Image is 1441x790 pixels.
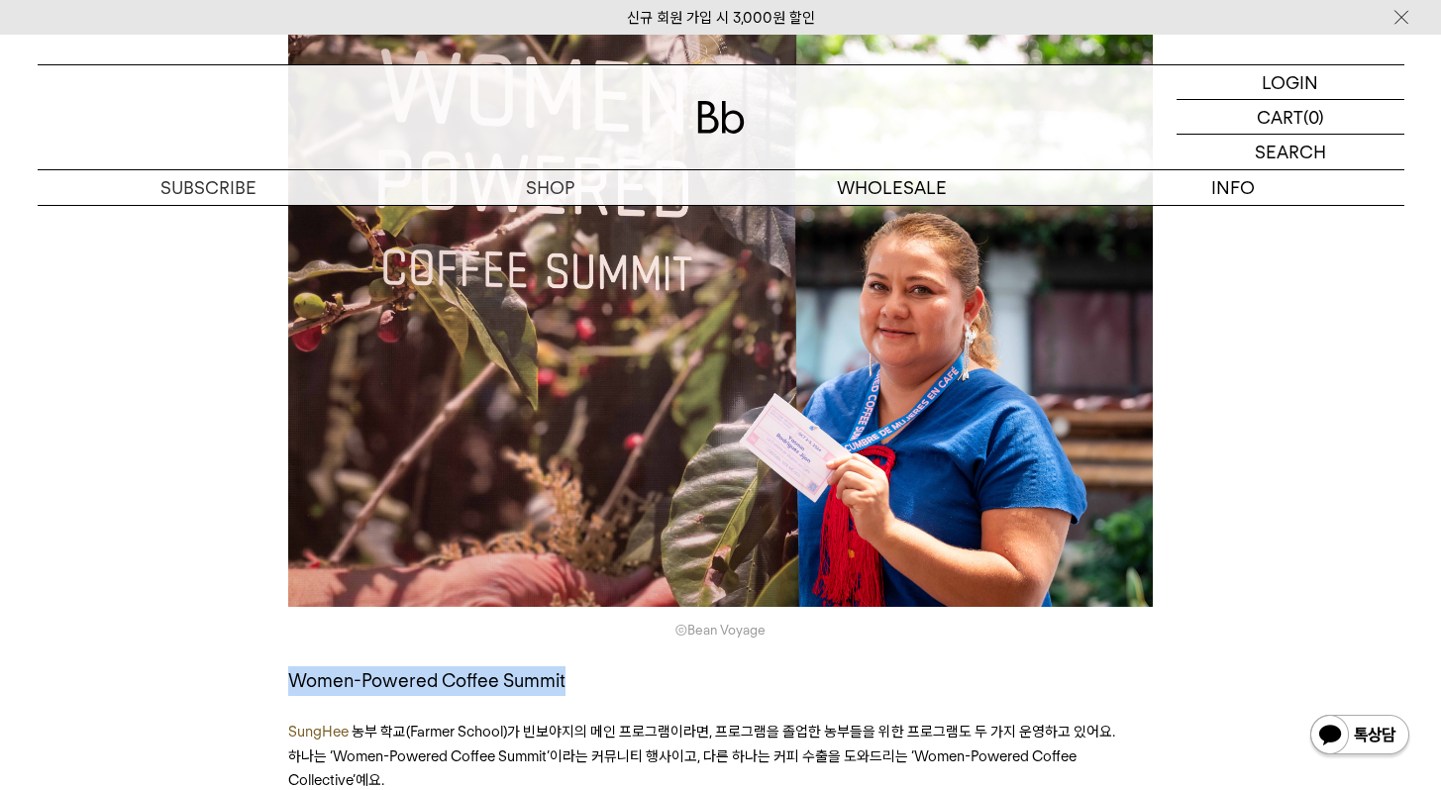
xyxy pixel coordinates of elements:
p: LOGIN [1262,65,1318,99]
a: 신규 회원 가입 시 3,000원 할인 [627,9,815,27]
span: 농부 학교(Farmer School)가 빈보야지의 메인 프로그램이라면, 프로그램을 졸업한 농부들을 위한 프로그램도 두 가지 운영하고 있어요. 하나는 ‘Women-Powered... [288,723,1115,789]
a: CART (0) [1177,100,1404,135]
span: SungHee [288,723,349,741]
img: 카카오톡 채널 1:1 채팅 버튼 [1308,713,1411,760]
p: CART [1257,100,1303,134]
span: ©Bean Voyage [675,622,766,638]
a: LOGIN [1177,65,1404,100]
p: SEARCH [1255,135,1326,169]
p: WHOLESALE [721,170,1063,205]
img: 로고 [697,101,745,134]
a: SHOP [379,170,721,205]
a: SUBSCRIBE [38,170,379,205]
span: Women-Powered Coffee Summit [288,669,566,691]
p: INFO [1063,170,1404,205]
p: (0) [1303,100,1324,134]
